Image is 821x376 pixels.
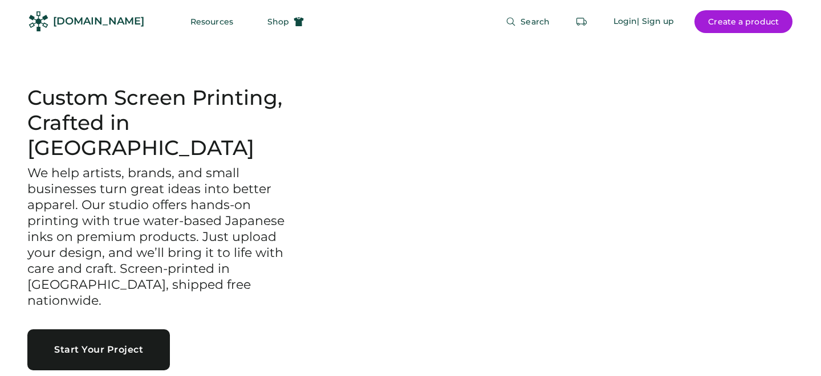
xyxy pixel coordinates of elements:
div: [DOMAIN_NAME] [53,14,144,28]
div: Login [613,16,637,27]
h3: We help artists, brands, and small businesses turn great ideas into better apparel. Our studio of... [27,165,301,308]
button: Retrieve an order [570,10,593,33]
h1: Custom Screen Printing, Crafted in [GEOGRAPHIC_DATA] [27,85,301,161]
span: Search [521,18,550,26]
button: Resources [177,10,247,33]
span: Shop [267,18,289,26]
img: Rendered Logo - Screens [29,11,48,31]
button: Start Your Project [27,329,170,370]
button: Shop [254,10,318,33]
button: Search [492,10,563,33]
div: | Sign up [637,16,674,27]
button: Create a product [694,10,792,33]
